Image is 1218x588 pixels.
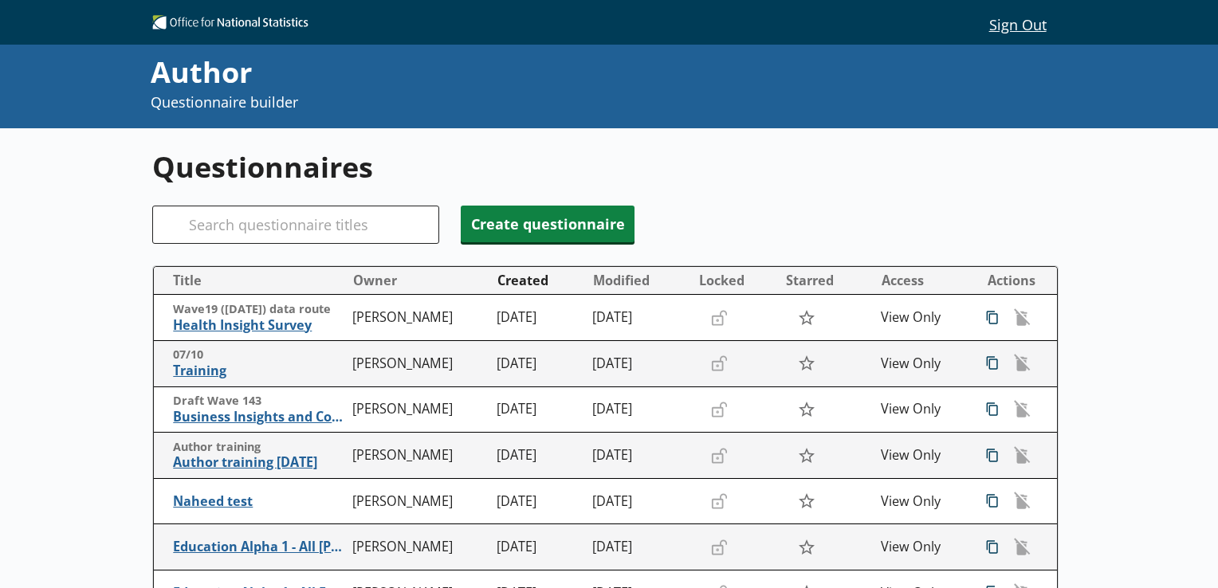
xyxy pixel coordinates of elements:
button: Created [491,268,586,293]
button: Modified [587,268,691,293]
td: View Only [874,524,971,570]
button: Access [875,268,970,293]
button: Title [160,268,345,293]
td: [DATE] [490,341,587,387]
span: Draft Wave 143 [173,394,345,409]
input: Search questionnaire titles [152,206,439,244]
td: View Only [874,478,971,524]
span: Author training [DATE] [173,454,345,471]
td: [DATE] [586,295,692,341]
td: [DATE] [586,386,692,433]
td: View Only [874,341,971,387]
button: Owner [347,268,489,293]
p: Questionnaire builder [151,92,815,112]
td: [PERSON_NAME] [346,341,490,387]
div: Author [151,53,815,92]
button: Star [789,348,823,378]
td: [PERSON_NAME] [346,433,490,479]
td: [DATE] [490,433,587,479]
button: Star [789,486,823,516]
span: 07/10 [173,347,345,363]
button: Star [789,303,823,333]
td: [DATE] [490,386,587,433]
button: Star [789,532,823,563]
td: [DATE] [586,341,692,387]
button: Star [789,440,823,470]
td: [DATE] [586,433,692,479]
h1: Questionnaires [152,147,1059,186]
td: [DATE] [586,524,692,570]
th: Actions [970,267,1057,295]
td: [DATE] [490,524,587,570]
button: Starred [779,268,874,293]
button: Star [789,394,823,425]
td: [PERSON_NAME] [346,386,490,433]
span: Author training [173,440,345,455]
td: [DATE] [490,295,587,341]
span: Naheed test [173,493,345,510]
button: Locked [693,268,777,293]
button: Create questionnaire [461,206,635,242]
button: Sign Out [976,10,1059,37]
td: [PERSON_NAME] [346,524,490,570]
span: Wave19 ([DATE]) data route [173,302,345,317]
td: [PERSON_NAME] [346,295,490,341]
span: Education Alpha 1 - All [PERSON_NAME] [173,539,345,555]
td: [DATE] [586,478,692,524]
td: [DATE] [490,478,587,524]
td: View Only [874,295,971,341]
span: Health Insight Survey [173,317,345,334]
td: View Only [874,386,971,433]
span: Business Insights and Conditions Survey (BICS) draft [173,409,345,425]
td: View Only [874,433,971,479]
td: [PERSON_NAME] [346,478,490,524]
span: Training [173,363,345,379]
